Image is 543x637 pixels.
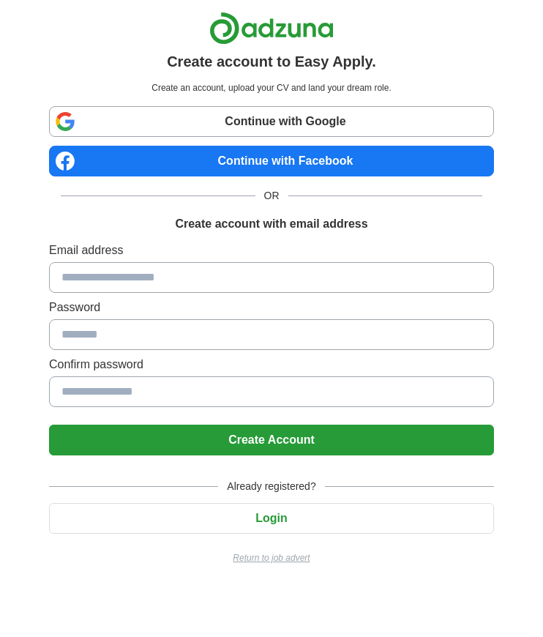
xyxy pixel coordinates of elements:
label: Password [49,299,494,316]
label: Email address [49,242,494,259]
button: Login [49,503,494,534]
a: Continue with Facebook [49,146,494,176]
a: Login [49,512,494,524]
label: Confirm password [49,356,494,373]
span: Already registered? [218,479,324,494]
span: OR [255,188,288,204]
a: Return to job advert [49,551,494,565]
h1: Create account with email address [175,215,367,233]
img: Adzuna logo [209,12,334,45]
p: Create an account, upload your CV and land your dream role. [52,81,491,94]
a: Continue with Google [49,106,494,137]
h1: Create account to Easy Apply. [167,51,376,72]
button: Create Account [49,425,494,455]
